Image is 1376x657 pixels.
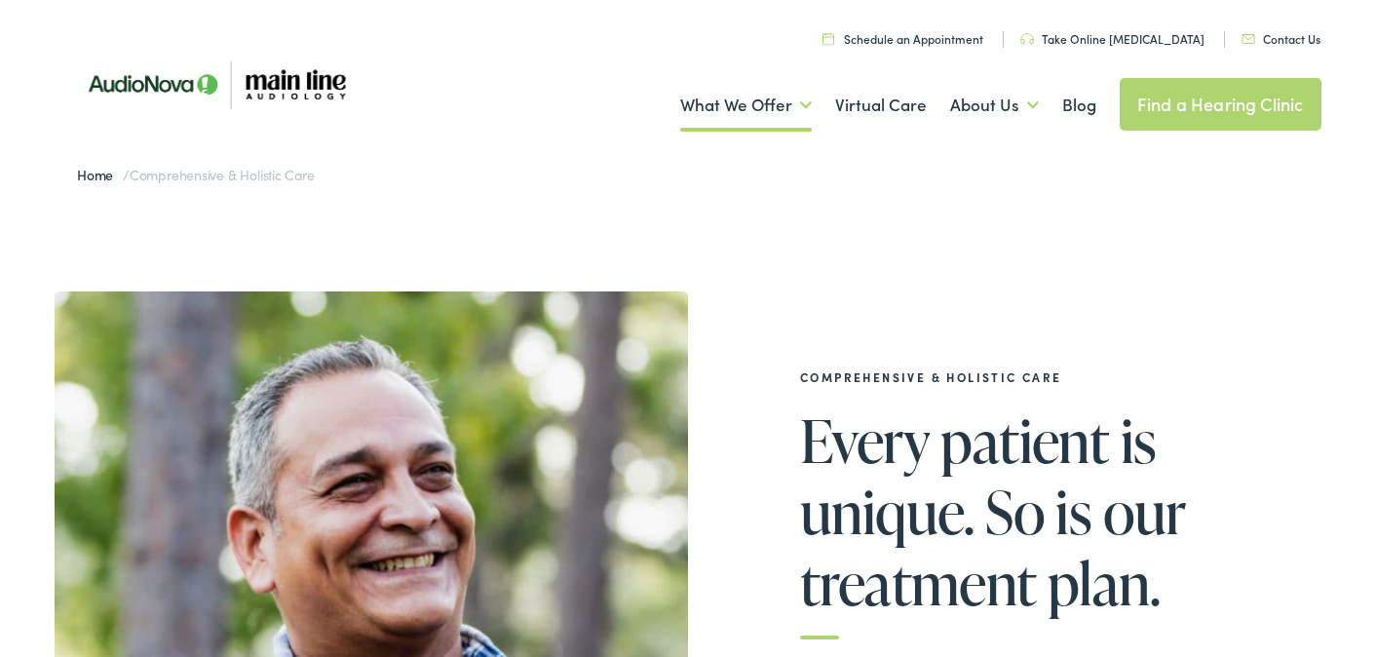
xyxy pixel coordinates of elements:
[680,69,812,141] a: What We Offer
[1062,69,1096,141] a: Blog
[985,480,1045,544] span: So
[77,165,315,184] span: /
[800,480,975,544] span: unique.
[800,408,930,473] span: Every
[1242,34,1255,44] img: utility icon
[1120,78,1321,131] a: Find a Hearing Clinic
[800,370,1268,384] h2: Comprehensive & Holistic Care
[1103,480,1186,544] span: our
[1121,408,1157,473] span: is
[822,30,983,47] a: Schedule an Appointment
[1048,551,1160,615] span: plan.
[1020,33,1034,45] img: utility icon
[1055,480,1091,544] span: is
[130,165,315,184] span: Comprehensive & Holistic Care
[822,32,834,45] img: utility icon
[940,408,1109,473] span: patient
[950,69,1039,141] a: About Us
[77,165,123,184] a: Home
[800,551,1037,615] span: treatment
[1020,30,1204,47] a: Take Online [MEDICAL_DATA]
[835,69,927,141] a: Virtual Care
[1242,30,1320,47] a: Contact Us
